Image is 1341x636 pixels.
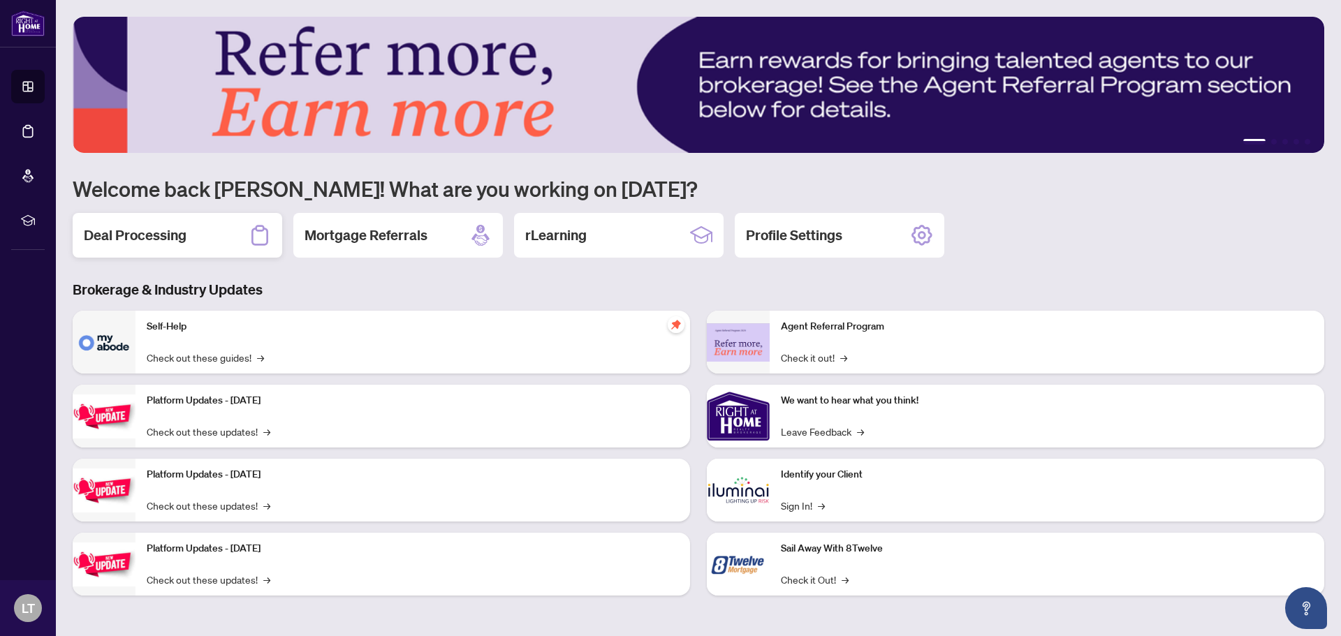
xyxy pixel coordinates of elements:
img: Slide 0 [73,17,1324,153]
a: Check out these updates!→ [147,498,270,513]
img: Sail Away With 8Twelve [707,533,770,596]
h3: Brokerage & Industry Updates [73,280,1324,299]
span: LT [22,598,35,618]
span: → [257,350,264,365]
span: → [818,498,825,513]
span: → [857,424,864,439]
img: Self-Help [73,311,135,374]
img: Identify your Client [707,459,770,522]
button: 1 [1243,139,1266,145]
p: Sail Away With 8Twelve [781,541,1313,556]
a: Leave Feedback→ [781,424,864,439]
a: Sign In!→ [781,498,825,513]
h1: Welcome back [PERSON_NAME]! What are you working on [DATE]? [73,175,1324,202]
button: 3 [1282,139,1288,145]
h2: rLearning [525,225,587,245]
span: → [840,350,847,365]
a: Check it out!→ [781,350,847,365]
img: Agent Referral Program [707,323,770,362]
p: Agent Referral Program [781,319,1313,334]
a: Check out these updates!→ [147,572,270,587]
p: Self-Help [147,319,679,334]
span: pushpin [668,316,684,333]
button: 2 [1271,139,1277,145]
p: We want to hear what you think! [781,393,1313,408]
p: Platform Updates - [DATE] [147,467,679,482]
a: Check out these updates!→ [147,424,270,439]
button: Open asap [1285,587,1327,629]
p: Identify your Client [781,467,1313,482]
img: Platform Updates - July 8, 2025 [73,468,135,512]
img: Platform Updates - June 23, 2025 [73,542,135,586]
span: → [263,498,270,513]
h2: Mortgage Referrals [305,225,427,245]
img: Platform Updates - July 21, 2025 [73,394,135,438]
button: 5 [1305,139,1310,145]
img: logo [11,10,45,36]
p: Platform Updates - [DATE] [147,393,679,408]
h2: Deal Processing [84,225,186,245]
img: We want to hear what you think! [707,385,770,448]
p: Platform Updates - [DATE] [147,541,679,556]
a: Check out these guides!→ [147,350,264,365]
span: → [263,572,270,587]
h2: Profile Settings [746,225,842,245]
button: 4 [1294,139,1299,145]
a: Check it Out!→ [781,572,849,587]
span: → [842,572,849,587]
span: → [263,424,270,439]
